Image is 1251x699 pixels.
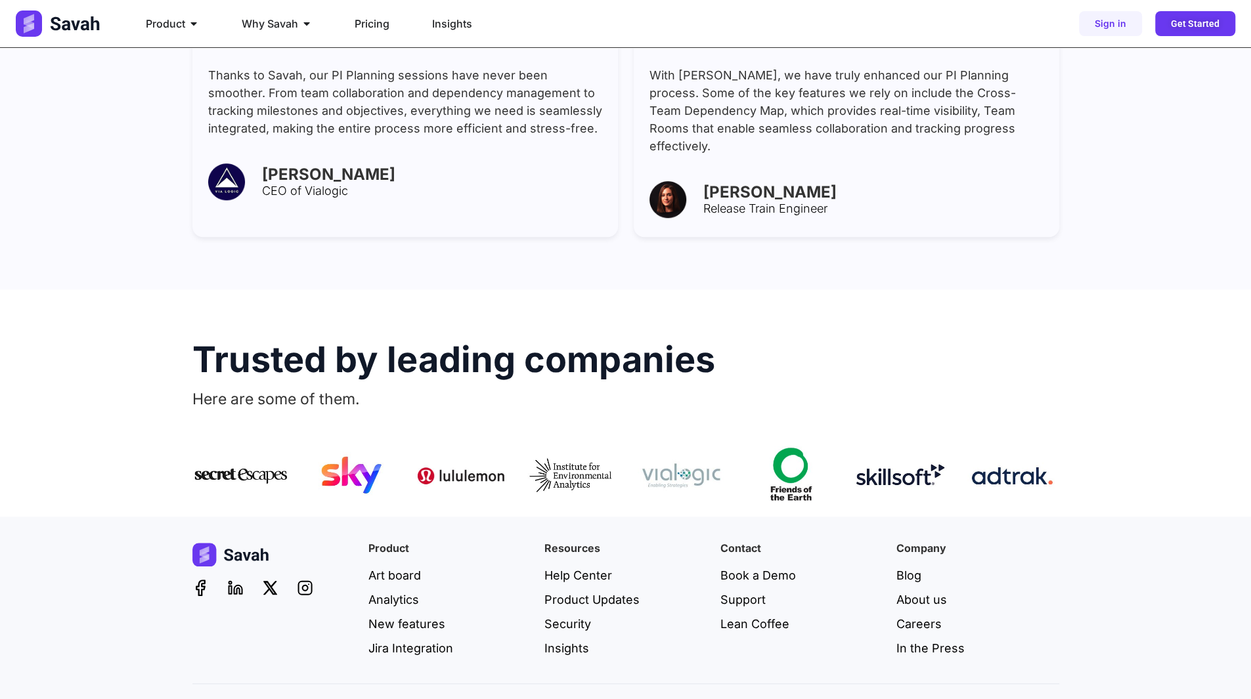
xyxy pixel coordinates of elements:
[544,639,707,657] a: Insights
[544,615,591,633] span: Security
[720,566,883,584] a: Book a Demo
[649,66,1043,155] p: With [PERSON_NAME], we have truly enhanced our PI Planning process. Some of the key features we r...
[242,16,298,32] span: Why Savah
[720,615,789,633] span: Lean Coffee
[896,566,921,584] span: Blog
[262,167,596,182] h3: [PERSON_NAME]
[1155,11,1235,36] a: Get Started
[368,639,531,657] a: Jira Integration
[368,543,531,553] h4: Product
[135,11,800,37] div: Menu Toggle
[544,566,707,584] a: Help Center
[146,16,185,32] span: Product
[896,591,1059,608] a: About us
[368,615,445,633] span: New features
[1095,19,1126,28] span: Sign in
[544,591,640,608] span: Product Updates
[544,566,612,584] span: Help Center
[720,591,883,608] a: Support
[544,615,707,633] a: Security
[544,639,589,657] span: Insights
[544,543,707,553] h4: Resources
[720,543,883,553] h4: Contact
[368,591,419,608] span: Analytics
[135,11,800,37] nav: Menu
[368,639,453,657] span: Jira Integration
[720,615,883,633] a: Lean Coffee
[720,591,766,608] span: Support
[720,566,796,584] span: Book a Demo
[896,639,965,657] span: In the Press
[368,566,421,584] span: Art board
[355,16,389,32] a: Pricing
[896,615,942,633] span: Careers
[896,543,1059,553] h4: Company
[703,203,1037,215] h3: Release Train Engineer
[192,342,1059,377] h2: Trusted by leading companies
[896,639,1059,657] a: In the Press
[896,591,947,608] span: About us
[432,16,472,32] a: Insights
[1079,11,1142,36] a: Sign in
[703,184,1037,200] h3: [PERSON_NAME]
[368,615,531,633] a: New features
[896,566,1059,584] a: Blog
[368,591,531,608] a: Analytics
[262,185,596,197] h3: CEO of Vialogic
[1171,19,1219,28] span: Get Started
[896,615,1059,633] a: Careers
[544,591,707,608] a: Product Updates
[192,390,360,408] span: Here are some of them.
[1185,636,1251,699] iframe: Chat Widget
[208,66,602,137] p: Thanks to Savah, our PI Planning sessions have never been smoother. From team collaboration and d...
[368,566,531,584] a: Art board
